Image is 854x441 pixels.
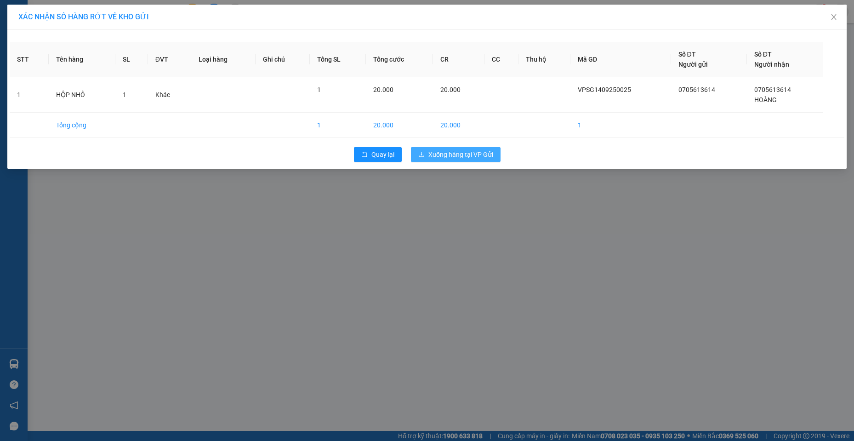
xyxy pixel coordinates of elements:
[440,86,461,93] span: 20.000
[484,42,518,77] th: CC
[570,113,671,138] td: 1
[191,42,256,77] th: Loại hàng
[830,13,837,21] span: close
[256,42,310,77] th: Ghi chú
[418,151,425,159] span: download
[5,5,37,37] img: logo.jpg
[518,42,571,77] th: Thu hộ
[754,51,772,58] span: Số ĐT
[115,42,148,77] th: SL
[366,42,433,77] th: Tổng cước
[63,50,122,70] li: VP VP [PERSON_NAME]
[433,42,484,77] th: CR
[754,86,791,93] span: 0705613614
[433,113,484,138] td: 20.000
[49,77,115,113] td: HỘP NHỎ
[428,149,493,160] span: Xuống hàng tại VP Gửi
[578,86,631,93] span: VPSG1409250025
[10,77,49,113] td: 1
[373,86,393,93] span: 20.000
[310,42,366,77] th: Tổng SL
[570,42,671,77] th: Mã GD
[678,86,715,93] span: 0705613614
[754,61,789,68] span: Người nhận
[317,86,321,93] span: 1
[49,42,115,77] th: Tên hàng
[148,77,191,113] td: Khác
[10,42,49,77] th: STT
[678,51,696,58] span: Số ĐT
[5,5,133,39] li: Nam Hải Limousine
[310,113,366,138] td: 1
[18,12,149,21] span: XÁC NHẬN SỐ HÀNG RỚT VỀ KHO GỬI
[366,113,433,138] td: 20.000
[411,147,501,162] button: downloadXuống hàng tại VP Gửi
[678,61,708,68] span: Người gửi
[123,91,126,98] span: 1
[371,149,394,160] span: Quay lại
[821,5,847,30] button: Close
[49,113,115,138] td: Tổng cộng
[5,50,63,80] li: VP VP [PERSON_NAME] Lão
[361,151,368,159] span: rollback
[754,96,777,103] span: HOÀNG
[148,42,191,77] th: ĐVT
[354,147,402,162] button: rollbackQuay lại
